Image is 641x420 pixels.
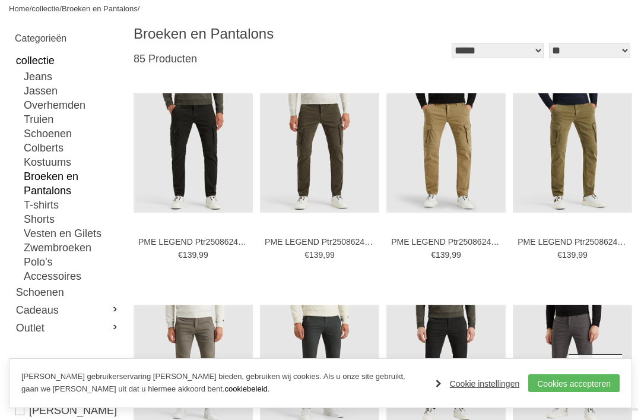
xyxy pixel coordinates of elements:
a: Broeken en Pantalons [24,169,120,198]
a: Shorts [24,212,120,226]
span: 139 [183,250,196,260]
a: cookiebeleid [225,384,268,393]
span: , [196,250,199,260]
span: € [557,250,562,260]
a: Polo's [24,255,120,269]
a: Kostuums [24,155,120,169]
a: Home [9,4,30,13]
a: Zwembroeken [24,241,120,255]
img: PME LEGEND Ptr2508624-999 Broeken en Pantalons [134,93,253,213]
span: / [30,4,32,13]
a: Accessoires [24,269,120,283]
span: 99 [325,250,335,260]
a: Vesten en Gilets [24,226,120,241]
span: € [304,250,309,260]
a: collectie [31,4,59,13]
a: Schoenen [15,283,120,301]
a: Jassen [24,84,120,98]
span: , [449,250,452,260]
a: Cookie instellingen [436,375,520,393]
a: PME LEGEND Ptr2508624-8039 Broeken en Pantalons [265,236,375,247]
span: 85 Producten [134,53,197,65]
span: € [178,250,183,260]
a: collectie [15,52,120,70]
span: / [59,4,62,13]
a: Jeans [24,70,120,84]
img: PME LEGEND Ptr2508624-6395 Broeken en Pantalons [513,93,632,213]
a: [PERSON_NAME] [15,403,120,418]
a: Colberts [24,141,120,155]
a: PME LEGEND Ptr2508624-6395 Broeken en Pantalons [518,236,627,247]
span: , [323,250,325,260]
span: 99 [452,250,461,260]
a: Cadeaus [15,301,120,319]
a: Truien [24,112,120,127]
a: T-shirts [24,198,120,212]
h2: Categorieën [15,31,120,46]
img: PME LEGEND Ptr2508624-6405 Broeken en Pantalons [386,93,506,213]
a: PME LEGEND Ptr2508624-6405 Broeken en Pantalons [391,236,501,247]
span: € [431,250,436,260]
span: , [576,250,578,260]
span: 99 [578,250,588,260]
a: Terug naar boven [569,354,622,408]
span: / [138,4,140,13]
span: 139 [309,250,323,260]
span: 139 [436,250,449,260]
h2: Merken [15,358,120,372]
a: Overhemden [24,98,120,112]
p: [PERSON_NAME] gebruikerservaring [PERSON_NAME] bieden, gebruiken wij cookies. Als u onze site geb... [21,371,424,396]
span: 139 [562,250,576,260]
span: 99 [199,250,208,260]
a: Schoenen [24,127,120,141]
img: PME LEGEND Ptr2508624-8039 Broeken en Pantalons [260,93,379,213]
a: Broeken en Pantalons [62,4,138,13]
a: Cookies accepteren [528,374,620,392]
a: Outlet [15,319,120,337]
a: PME LEGEND Ptr2508624-999 Broeken en Pantalons [138,236,248,247]
h1: Broeken en Pantalons [134,25,383,43]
